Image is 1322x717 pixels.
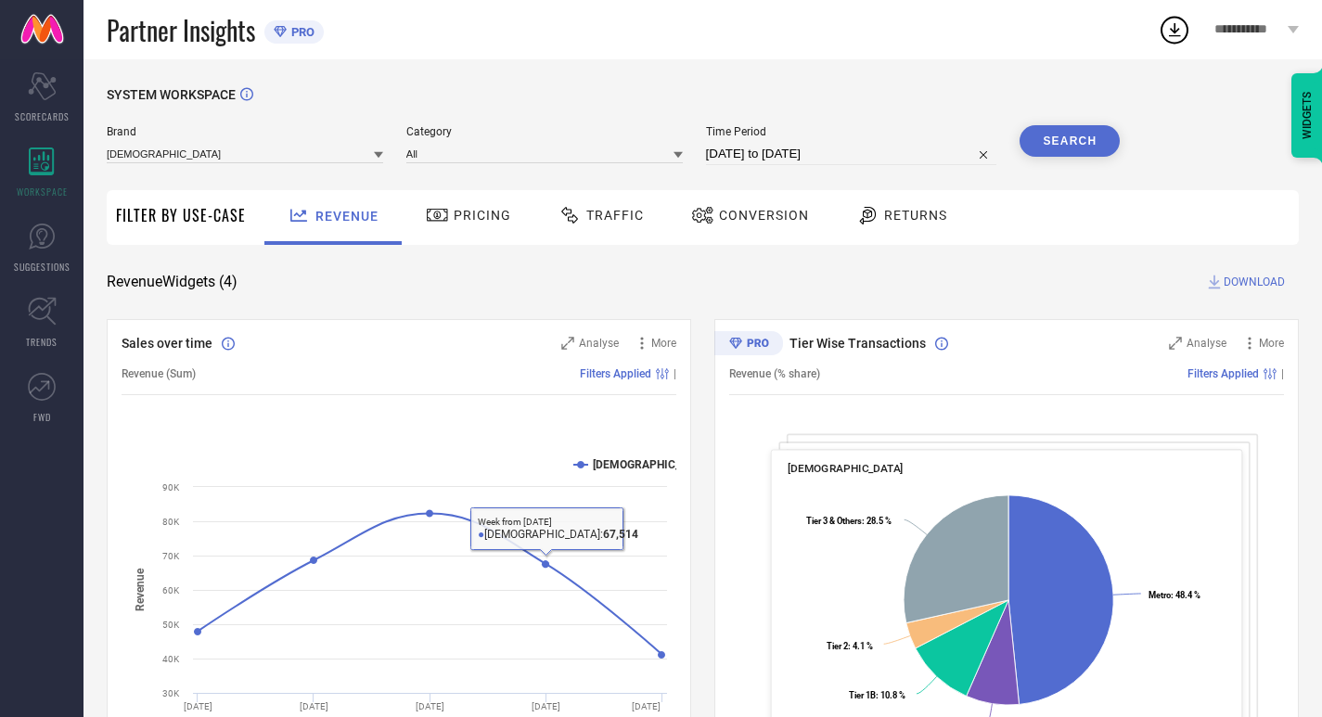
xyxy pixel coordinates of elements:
[1020,125,1120,157] button: Search
[849,690,905,700] text: : 10.8 %
[122,367,196,380] span: Revenue (Sum)
[593,458,710,471] text: [DEMOGRAPHIC_DATA]
[287,25,314,39] span: PRO
[162,688,180,698] text: 30K
[107,11,255,49] span: Partner Insights
[134,568,147,611] tspan: Revenue
[15,109,70,123] span: SCORECARDS
[107,273,237,291] span: Revenue Widgets ( 4 )
[806,516,862,526] tspan: Tier 3 & Others
[406,125,683,138] span: Category
[579,337,619,350] span: Analyse
[107,125,383,138] span: Brand
[789,336,926,351] span: Tier Wise Transactions
[1224,273,1285,291] span: DOWNLOAD
[719,208,809,223] span: Conversion
[580,367,651,380] span: Filters Applied
[107,87,236,102] span: SYSTEM WORKSPACE
[884,208,947,223] span: Returns
[706,125,997,138] span: Time Period
[33,410,51,424] span: FWD
[806,516,892,526] text: : 28.5 %
[1169,337,1182,350] svg: Zoom
[729,367,820,380] span: Revenue (% share)
[300,701,328,711] text: [DATE]
[416,701,444,711] text: [DATE]
[632,701,661,711] text: [DATE]
[184,701,212,711] text: [DATE]
[162,654,180,664] text: 40K
[788,462,904,475] span: [DEMOGRAPHIC_DATA]
[827,641,873,651] text: : 4.1 %
[586,208,644,223] span: Traffic
[454,208,511,223] span: Pricing
[14,260,71,274] span: SUGGESTIONS
[1149,590,1200,600] text: : 48.4 %
[116,204,246,226] span: Filter By Use-Case
[532,701,560,711] text: [DATE]
[674,367,676,380] span: |
[706,143,997,165] input: Select time period
[561,337,574,350] svg: Zoom
[26,335,58,349] span: TRENDS
[714,331,783,359] div: Premium
[849,690,876,700] tspan: Tier 1B
[162,551,180,561] text: 70K
[17,185,68,198] span: WORKSPACE
[1158,13,1191,46] div: Open download list
[162,620,180,630] text: 50K
[1259,337,1284,350] span: More
[162,517,180,527] text: 80K
[122,336,212,351] span: Sales over time
[651,337,676,350] span: More
[1281,367,1284,380] span: |
[162,482,180,493] text: 90K
[315,209,379,224] span: Revenue
[1187,367,1259,380] span: Filters Applied
[1149,590,1171,600] tspan: Metro
[1187,337,1226,350] span: Analyse
[162,585,180,595] text: 60K
[827,641,848,651] tspan: Tier 2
